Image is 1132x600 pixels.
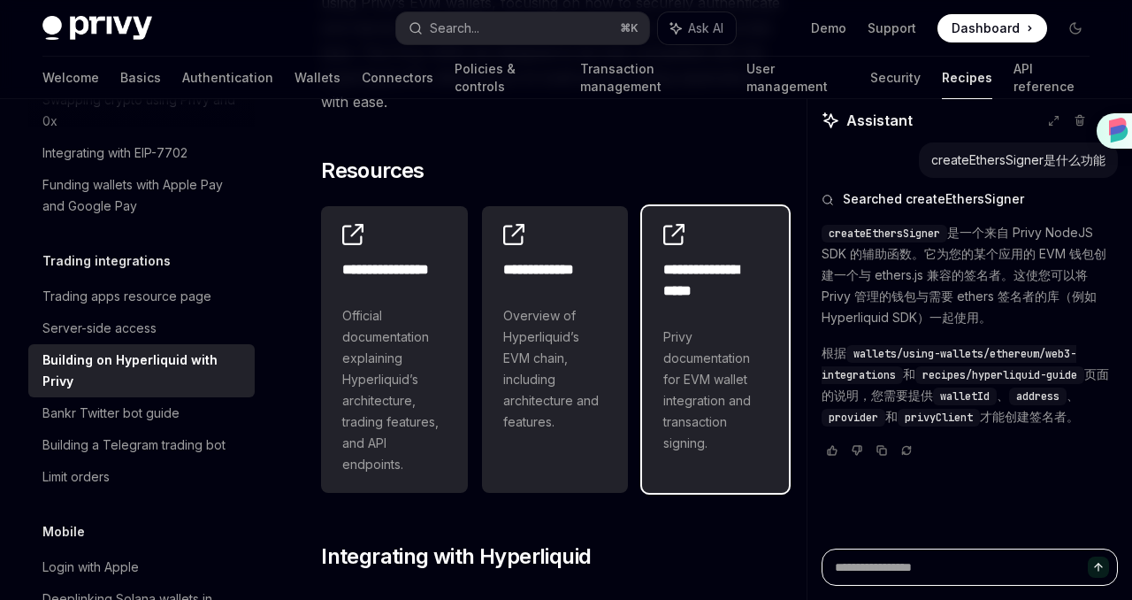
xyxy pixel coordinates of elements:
[321,157,424,185] span: Resources
[28,397,255,429] a: Bankr Twitter bot guide
[321,542,591,571] span: Integrating with Hyperliquid
[28,344,255,397] a: Building on Hyperliquid with Privy
[28,281,255,312] a: Trading apps resource page
[829,227,940,241] span: createEthersSigner
[42,318,157,339] div: Server-side access
[952,19,1020,37] span: Dashboard
[396,12,649,44] button: Search...⌘K
[688,19,723,37] span: Ask AI
[503,305,608,433] span: Overview of Hyperliquid’s EVM chain, including architecture and features.
[658,12,736,44] button: Ask AI
[182,57,273,99] a: Authentication
[822,342,1118,427] p: 根据 和 页面的说明，您需要提供 、 、 和 才能创建签名者。
[28,312,255,344] a: Server-side access
[940,389,990,404] span: walletId
[1088,557,1109,578] button: Send message
[28,461,255,493] a: Limit orders
[822,347,1076,382] span: wallets/using-wallets/ethereum/web3-integrations
[1016,389,1059,404] span: address
[931,151,1105,169] div: createEthersSigner是什么功能
[42,286,211,307] div: Trading apps resource page
[870,57,921,99] a: Security
[746,57,849,99] a: User management
[942,57,992,99] a: Recipes
[822,190,1118,208] button: Searched createEthersSigner
[42,557,139,578] div: Login with Apple
[663,327,768,454] span: Privy documentation for EVM wallet integration and transaction signing.
[28,551,255,583] a: Login with Apple
[580,57,724,99] a: Transaction management
[342,305,447,475] span: Official documentation explaining Hyperliquid’s architecture, trading features, and API endpoints.
[42,403,180,424] div: Bankr Twitter bot guide
[42,16,152,41] img: dark logo
[28,429,255,461] a: Building a Telegram trading bot
[120,57,161,99] a: Basics
[642,206,789,493] a: **** **** **** *****Privy documentation for EVM wallet integration and transaction signing.
[455,57,559,99] a: Policies & controls
[937,14,1047,42] a: Dashboard
[42,521,85,542] h5: Mobile
[362,57,433,99] a: Connectors
[294,57,340,99] a: Wallets
[321,206,468,493] a: **** **** **** *Official documentation explaining Hyperliquid’s architecture, trading features, a...
[1061,14,1090,42] button: Toggle dark mode
[822,222,1118,328] p: 是一个来自 Privy NodeJS SDK 的辅助函数。它为您的某个应用的 EVM 钱包创建一个与 ethers.js 兼容的签名者。这使您可以将 Privy 管理的钱包与需要 ethers ...
[42,57,99,99] a: Welcome
[42,250,171,272] h5: Trading integrations
[846,110,913,131] span: Assistant
[868,19,916,37] a: Support
[42,466,110,488] div: Limit orders
[42,435,226,456] div: Building a Telegram trading bot
[843,190,1024,208] span: Searched createEthersSigner
[28,169,255,222] a: Funding wallets with Apple Pay and Google Pay
[28,137,255,169] a: Integrating with EIP-7702
[829,411,878,425] span: provider
[42,142,187,164] div: Integrating with EIP-7702
[905,411,973,425] span: privyClient
[620,21,639,35] span: ⌘ K
[42,350,244,392] div: Building on Hyperliquid with Privy
[1013,57,1090,99] a: API reference
[922,368,1077,382] span: recipes/hyperliquid-guide
[811,19,846,37] a: Demo
[430,18,479,39] div: Search...
[42,174,244,217] div: Funding wallets with Apple Pay and Google Pay
[482,206,629,493] a: **** **** ***Overview of Hyperliquid’s EVM chain, including architecture and features.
